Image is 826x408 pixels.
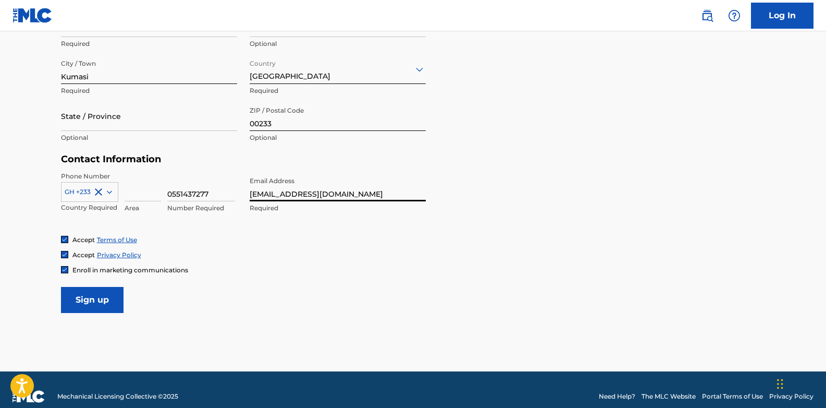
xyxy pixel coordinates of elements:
[97,251,141,259] a: Privacy Policy
[61,251,68,258] img: checkbox
[72,266,188,274] span: Enroll in marketing communications
[728,9,741,22] img: help
[702,392,763,401] a: Portal Terms of Use
[61,287,124,313] input: Sign up
[97,236,137,244] a: Terms of Use
[777,368,783,400] div: Drag
[13,390,45,403] img: logo
[769,392,813,401] a: Privacy Policy
[61,203,118,212] p: Country Required
[250,133,426,142] p: Optional
[599,392,635,401] a: Need Help?
[697,5,718,26] a: Public Search
[72,251,95,259] span: Accept
[125,203,161,213] p: Area
[61,86,237,95] p: Required
[250,39,426,49] p: Optional
[250,53,276,68] label: Country
[57,392,178,401] span: Mechanical Licensing Collective © 2025
[167,203,235,213] p: Number Required
[250,203,426,213] p: Required
[250,56,426,82] div: [GEOGRAPHIC_DATA]
[61,39,237,49] p: Required
[751,3,813,29] a: Log In
[61,267,68,273] img: checkbox
[774,358,826,408] iframe: Chat Widget
[61,153,426,165] h5: Contact Information
[642,392,696,401] a: The MLC Website
[701,9,713,22] img: search
[61,236,68,243] img: checkbox
[13,8,53,23] img: MLC Logo
[72,236,95,244] span: Accept
[61,133,237,142] p: Optional
[250,86,426,95] p: Required
[724,5,745,26] div: Help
